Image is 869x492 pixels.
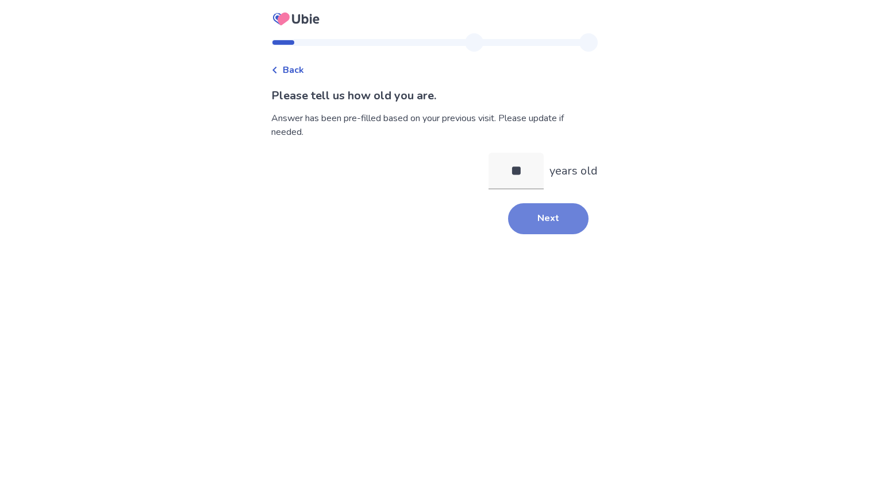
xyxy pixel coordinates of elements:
button: Next [508,203,589,234]
p: Please tell us how old you are. [271,87,598,104]
input: years old [489,153,544,189]
p: years old [549,162,598,180]
span: Back [283,63,304,77]
div: Answer has been pre-filled based on your previous visit. Please update if needed. [271,111,598,139]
